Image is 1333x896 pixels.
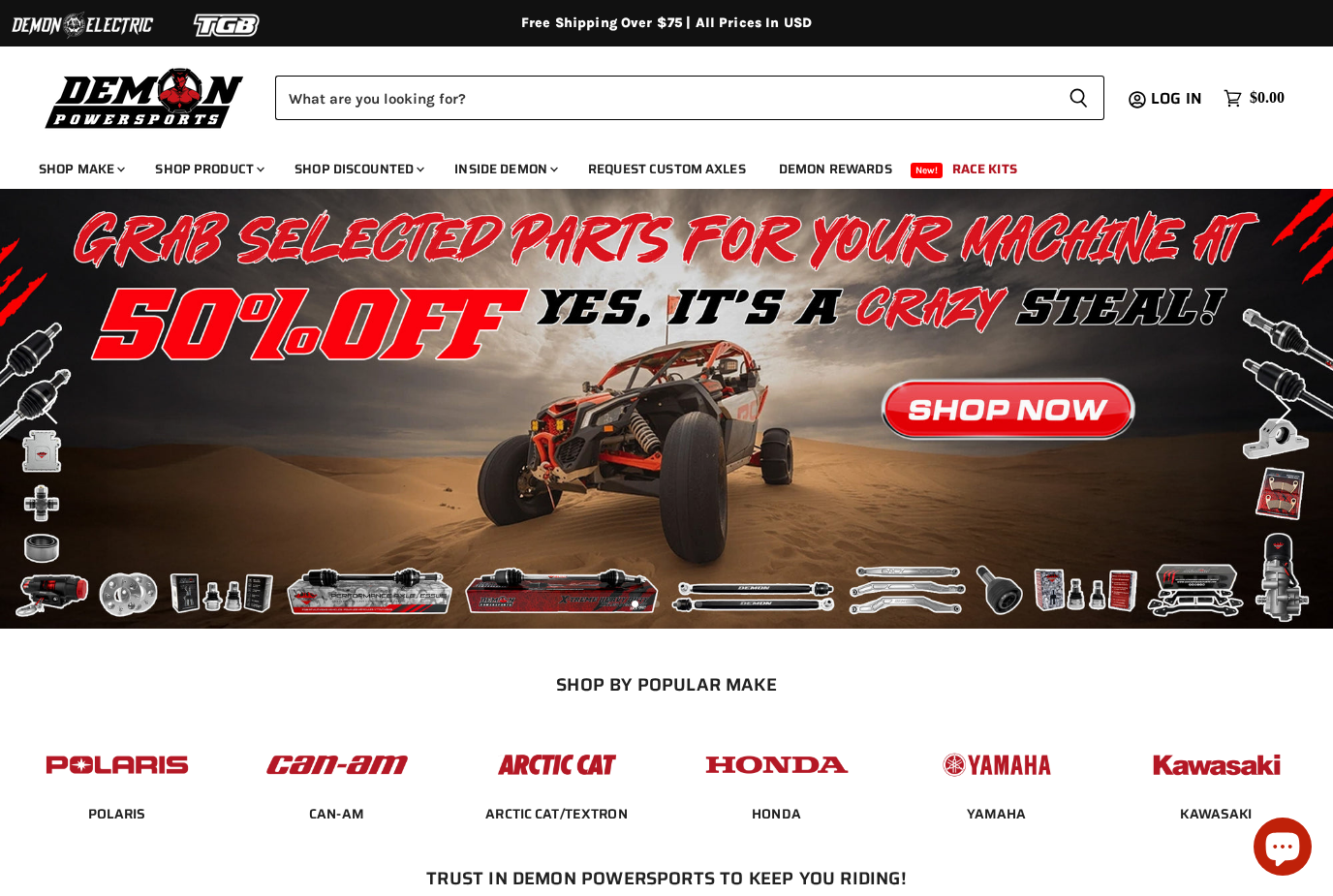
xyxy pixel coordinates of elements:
img: POPULAR_MAKE_logo_4_4923a504-4bac-4306-a1be-165a52280178.jpg [701,735,852,794]
span: New! [911,163,944,178]
span: HONDA [752,805,801,824]
img: POPULAR_MAKE_logo_1_adc20308-ab24-48c4-9fac-e3c1a623d575.jpg [262,735,413,794]
a: KAWASAKI [1180,805,1252,822]
a: Demon Rewards [764,149,907,189]
li: Page dot 3 [674,601,681,607]
ul: Main menu [24,141,1280,189]
span: KAWASAKI [1180,805,1252,824]
a: CAN-AM [309,805,364,822]
button: Search [1053,76,1104,120]
inbox-online-store-chat: Shopify online store chat [1248,818,1317,881]
a: Shop Product [140,149,276,189]
span: $0.00 [1250,89,1285,108]
a: Inside Demon [440,149,570,189]
img: TGB Logo 2 [155,7,300,44]
span: CAN-AM [309,805,364,824]
h2: SHOP BY POPULAR MAKE [24,674,1310,695]
a: $0.00 [1214,84,1294,112]
span: Log in [1151,86,1202,110]
li: Page dot 2 [653,601,660,607]
form: Product [275,76,1104,120]
button: Next [1260,390,1299,429]
a: Shop Discounted [280,149,436,189]
a: Race Kits [938,149,1032,189]
li: Page dot 1 [632,601,638,607]
a: POLARIS [88,805,146,822]
img: POPULAR_MAKE_logo_5_20258e7f-293c-4aac-afa8-159eaa299126.jpg [921,735,1072,794]
img: POPULAR_MAKE_logo_3_027535af-6171-4c5e-a9bc-f0eccd05c5d6.jpg [481,735,633,794]
img: Demon Powersports [39,63,251,132]
img: Demon Electric Logo 2 [10,7,155,44]
button: Previous [34,390,73,429]
a: HONDA [752,805,801,822]
span: YAMAHA [967,805,1027,824]
img: POPULAR_MAKE_logo_6_76e8c46f-2d1e-4ecc-b320-194822857d41.jpg [1141,735,1292,794]
li: Page dot 4 [696,601,702,607]
span: ARCTIC CAT/TEXTRON [485,805,628,824]
h2: Trust In Demon Powersports To Keep You Riding! [46,868,1287,888]
a: Shop Make [24,149,137,189]
img: POPULAR_MAKE_logo_2_dba48cf1-af45-46d4-8f73-953a0f002620.jpg [42,735,193,794]
a: YAMAHA [967,805,1027,822]
span: POLARIS [88,805,146,824]
a: Request Custom Axles [573,149,760,189]
input: Search [275,76,1053,120]
a: Log in [1142,90,1214,108]
a: ARCTIC CAT/TEXTRON [485,805,628,822]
